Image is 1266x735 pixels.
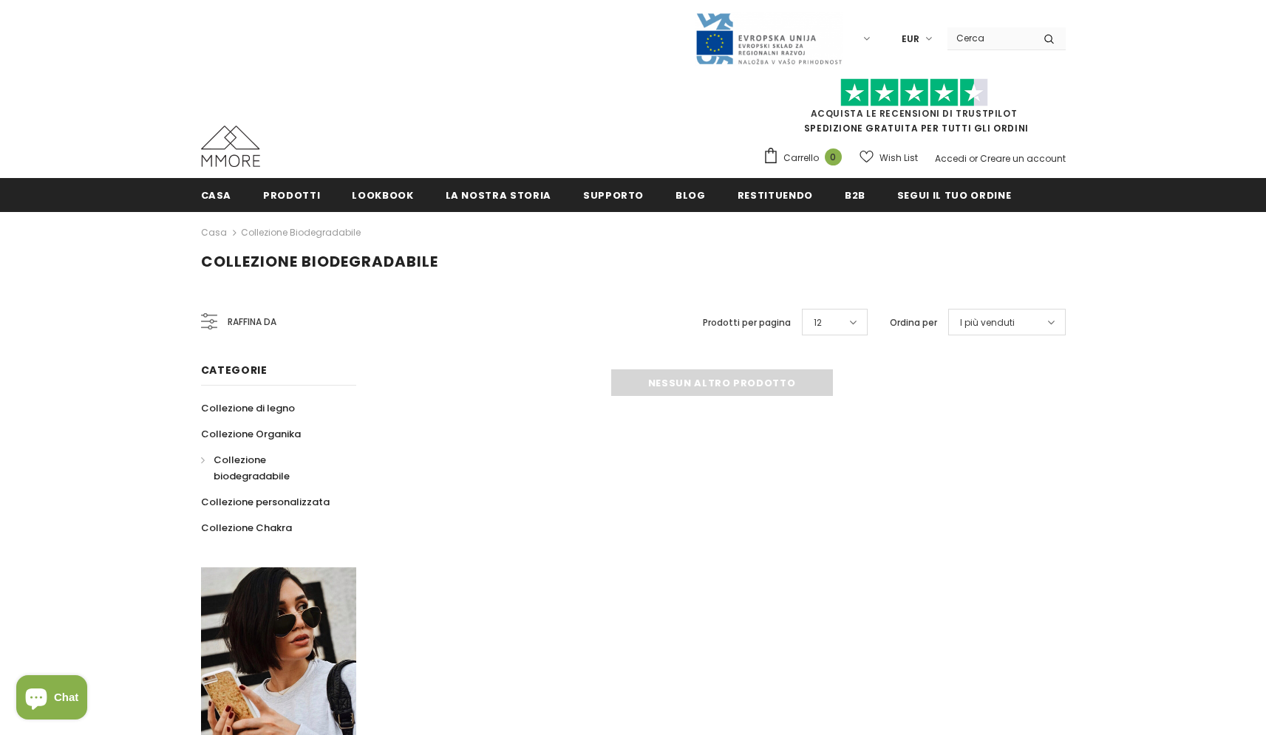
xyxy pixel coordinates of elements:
a: Collezione personalizzata [201,489,330,515]
span: Wish List [879,151,918,165]
span: Prodotti [263,188,320,202]
span: SPEDIZIONE GRATUITA PER TUTTI GLI ORDINI [763,85,1066,134]
label: Prodotti per pagina [703,315,791,330]
span: Segui il tuo ordine [897,188,1011,202]
inbox-online-store-chat: Shopify online store chat [12,675,92,723]
a: Collezione di legno [201,395,295,421]
span: B2B [845,188,865,202]
span: Collezione biodegradabile [214,453,290,483]
a: Casa [201,178,232,211]
a: Casa [201,224,227,242]
a: Lookbook [352,178,413,211]
a: Restituendo [738,178,813,211]
a: Carrello 0 [763,147,849,169]
a: Accedi [935,152,967,165]
a: La nostra storia [446,178,551,211]
input: Search Site [947,27,1032,49]
span: 12 [814,315,822,330]
a: Creare un account [980,152,1066,165]
a: supporto [583,178,644,211]
span: 0 [825,148,842,165]
span: supporto [583,188,644,202]
span: Casa [201,188,232,202]
a: Collezione Organika [201,421,301,447]
span: Raffina da [228,314,276,330]
span: Collezione personalizzata [201,495,330,509]
span: Restituendo [738,188,813,202]
a: Prodotti [263,178,320,211]
span: Collezione Organika [201,427,301,441]
span: EUR [902,32,919,47]
img: Fidati di Pilot Stars [840,78,988,107]
a: Collezione biodegradabile [241,226,361,239]
a: Javni Razpis [695,32,843,44]
label: Ordina per [890,315,937,330]
span: Lookbook [352,188,413,202]
a: Segui il tuo ordine [897,178,1011,211]
span: La nostra storia [446,188,551,202]
span: Collezione di legno [201,401,295,415]
a: Collezione biodegradabile [201,447,340,489]
span: I più venduti [960,315,1015,330]
a: Acquista le recensioni di TrustPilot [811,107,1018,120]
a: B2B [845,178,865,211]
span: Blog [675,188,706,202]
span: Carrello [783,151,819,165]
span: Collezione biodegradabile [201,251,438,272]
img: Casi MMORE [201,126,260,167]
span: Categorie [201,363,268,377]
span: or [969,152,978,165]
img: Javni Razpis [695,12,843,66]
span: Collezione Chakra [201,521,292,535]
a: Blog [675,178,706,211]
a: Wish List [860,145,918,171]
a: Collezione Chakra [201,515,292,541]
